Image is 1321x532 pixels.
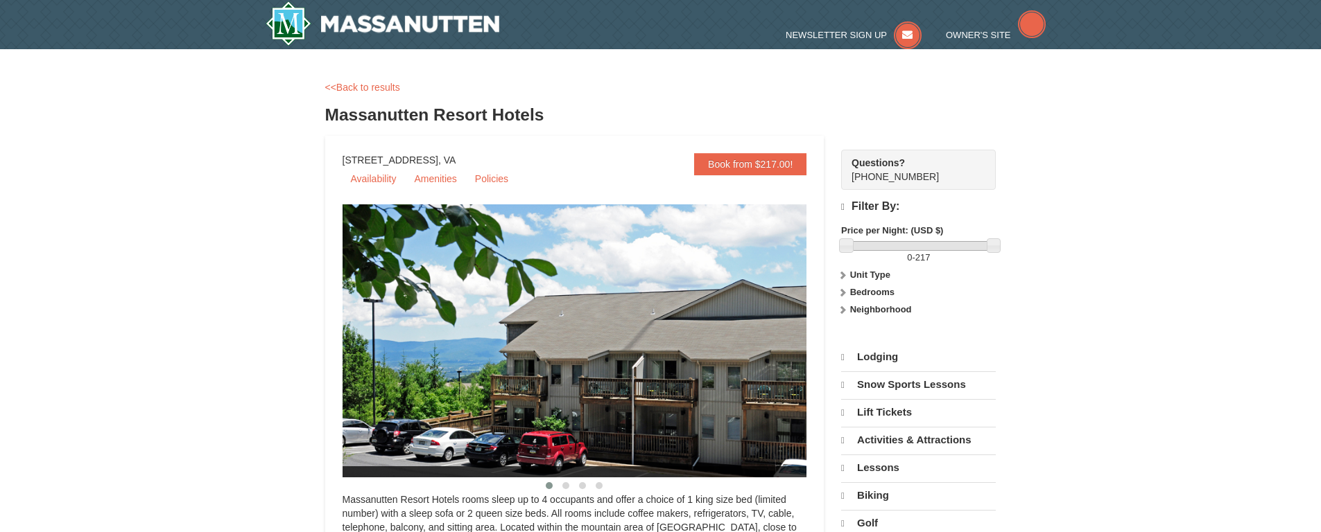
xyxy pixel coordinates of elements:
[841,344,996,370] a: Lodging
[841,251,996,265] label: -
[915,252,931,263] span: 217
[946,30,1046,40] a: Owner's Site
[786,30,922,40] a: Newsletter Sign Up
[694,153,806,175] a: Book from $217.00!
[841,427,996,453] a: Activities & Attractions
[850,304,912,314] strong: Neighborhood
[266,1,500,46] a: Massanutten Resort
[841,482,996,508] a: Biking
[467,168,517,189] a: Policies
[786,30,887,40] span: Newsletter Sign Up
[325,101,996,129] h3: Massanutten Resort Hotels
[907,252,912,263] span: 0
[406,168,465,189] a: Amenities
[841,399,996,425] a: Lift Tickets
[841,200,996,213] h4: Filter By:
[343,204,842,477] img: 19219026-1-e3b4ac8e.jpg
[841,225,943,236] strong: Price per Night: (USD $)
[325,82,400,93] a: <<Back to results
[841,371,996,398] a: Snow Sports Lessons
[850,287,895,297] strong: Bedrooms
[852,157,905,168] strong: Questions?
[850,269,890,280] strong: Unit Type
[841,454,996,481] a: Lessons
[343,168,405,189] a: Availability
[852,156,971,182] span: [PHONE_NUMBER]
[266,1,500,46] img: Massanutten Resort Logo
[946,30,1011,40] span: Owner's Site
